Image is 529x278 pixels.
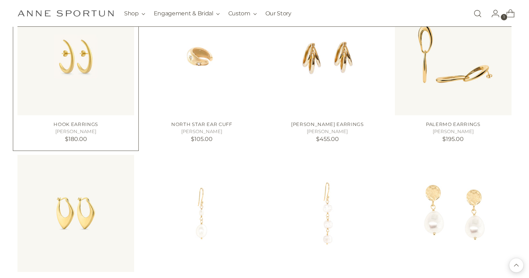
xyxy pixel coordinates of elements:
a: Hook Earrings [54,121,98,127]
a: *Limited Edition* Triple Keshi Pearl Drop Earrings [269,155,386,272]
span: $105.00 [191,136,213,142]
span: 1 [501,14,507,20]
a: *Limited Edition* Hammered Disc Oval Pearl Earrings [395,155,512,272]
a: Our Story [265,6,291,21]
a: Ippo Earrings [17,155,134,272]
span: $180.00 [65,136,87,142]
a: Palermo Earrings [426,121,480,127]
span: $455.00 [316,136,339,142]
a: North Star Ear Cuff [171,121,232,127]
button: Shop [124,6,145,21]
h5: [PERSON_NAME] [143,128,260,135]
a: [PERSON_NAME] Earrings [291,121,363,127]
h5: [PERSON_NAME] [269,128,386,135]
a: Open search modal [470,6,485,21]
h5: [PERSON_NAME] [395,128,512,135]
button: Custom [228,6,257,21]
button: Engagement & Bridal [154,6,220,21]
a: Anne Sportun Fine Jewellery [17,10,114,17]
span: $195.00 [442,136,464,142]
a: Go to the account page [485,6,500,21]
h5: [PERSON_NAME] [17,128,134,135]
a: *Limited Edition* Double Oval Pearl Drop Earrings [143,155,260,272]
a: Open cart modal [500,6,515,21]
button: Back to top [509,258,523,272]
